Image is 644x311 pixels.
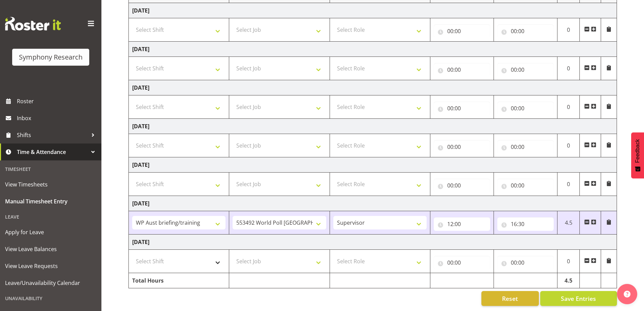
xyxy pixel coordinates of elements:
[434,63,490,76] input: Click to select...
[557,273,580,288] td: 4.5
[5,179,96,190] span: View Timesheets
[557,18,580,42] td: 0
[434,179,490,192] input: Click to select...
[497,179,554,192] input: Click to select...
[635,139,641,163] span: Feedback
[557,57,580,80] td: 0
[5,196,96,206] span: Manual Timesheet Entry
[5,278,96,288] span: Leave/Unavailability Calendar
[2,241,100,258] a: View Leave Balances
[129,157,617,173] td: [DATE]
[557,211,580,235] td: 4.5
[624,291,630,297] img: help-xxl-2.png
[497,140,554,154] input: Click to select...
[557,95,580,119] td: 0
[129,196,617,211] td: [DATE]
[561,294,596,303] span: Save Entries
[540,291,617,306] button: Save Entries
[19,52,82,62] div: Symphony Research
[5,227,96,237] span: Apply for Leave
[17,147,88,157] span: Time & Attendance
[129,119,617,134] td: [DATE]
[2,176,100,193] a: View Timesheets
[5,17,61,30] img: Rosterit website logo
[481,291,539,306] button: Reset
[129,80,617,95] td: [DATE]
[434,140,490,154] input: Click to select...
[497,217,554,231] input: Click to select...
[17,130,88,140] span: Shifts
[2,162,100,176] div: Timesheet
[434,256,490,269] input: Click to select...
[5,261,96,271] span: View Leave Requests
[434,24,490,38] input: Click to select...
[129,235,617,250] td: [DATE]
[631,132,644,178] button: Feedback - Show survey
[557,134,580,157] td: 0
[557,173,580,196] td: 0
[2,210,100,224] div: Leave
[129,273,229,288] td: Total Hours
[2,291,100,305] div: Unavailability
[17,113,98,123] span: Inbox
[2,193,100,210] a: Manual Timesheet Entry
[502,294,518,303] span: Reset
[2,274,100,291] a: Leave/Unavailability Calendar
[434,102,490,115] input: Click to select...
[557,250,580,273] td: 0
[129,3,617,18] td: [DATE]
[497,24,554,38] input: Click to select...
[17,96,98,106] span: Roster
[5,244,96,254] span: View Leave Balances
[2,224,100,241] a: Apply for Leave
[434,217,490,231] input: Click to select...
[497,63,554,76] input: Click to select...
[497,256,554,269] input: Click to select...
[129,42,617,57] td: [DATE]
[2,258,100,274] a: View Leave Requests
[497,102,554,115] input: Click to select...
